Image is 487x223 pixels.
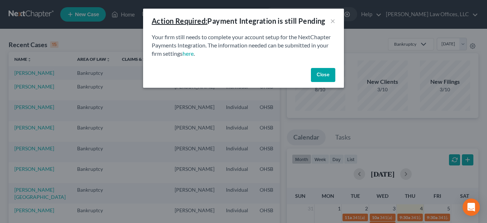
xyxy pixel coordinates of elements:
[311,68,335,82] button: Close
[463,199,480,216] div: Open Intercom Messenger
[152,17,207,25] u: Action Required:
[152,16,325,26] div: Payment Integration is still Pending
[183,50,194,57] a: here
[152,33,335,58] p: Your firm still needs to complete your account setup for the NextChapter Payments Integration. Th...
[330,17,335,25] button: ×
